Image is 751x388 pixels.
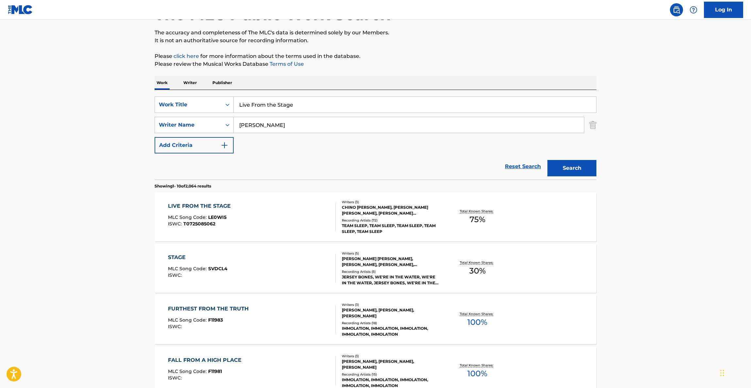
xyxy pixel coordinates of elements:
[174,53,199,59] a: click here
[589,117,596,133] img: Delete Criterion
[342,359,441,370] div: [PERSON_NAME], [PERSON_NAME], [PERSON_NAME]
[502,159,544,174] a: Reset Search
[718,357,751,388] iframe: Chat Widget
[460,363,495,368] p: Total Known Shares:
[268,61,304,67] a: Terms of Use
[460,260,495,265] p: Total Known Shares:
[181,76,199,90] p: Writer
[208,266,227,272] span: SVDCL4
[342,269,441,274] div: Recording Artists ( 5 )
[469,265,486,277] span: 30 %
[155,183,211,189] p: Showing 1 - 10 of 2,064 results
[467,368,487,379] span: 100 %
[155,60,596,68] p: Please review the Musical Works Database
[168,368,208,374] span: MLC Song Code :
[168,266,208,272] span: MLC Song Code :
[342,354,441,359] div: Writers ( 3 )
[208,317,223,323] span: F11983
[690,6,697,14] img: help
[168,305,252,313] div: FURTHEST FROM THE TRUTH
[168,317,208,323] span: MLC Song Code :
[470,214,485,225] span: 75 %
[168,214,208,220] span: MLC Song Code :
[155,97,596,180] form: Search Form
[168,202,234,210] div: LIVE FROM THE STAGE
[159,101,218,109] div: Work Title
[467,316,487,328] span: 100 %
[342,321,441,326] div: Recording Artists ( 18 )
[155,192,596,241] a: LIVE FROM THE STAGEMLC Song Code:LE0WI5ISWC:T0725085062Writers (3)CHINO [PERSON_NAME], [PERSON_NA...
[168,356,245,364] div: FALL FROM A HIGH PLACE
[168,221,183,227] span: ISWC :
[342,326,441,337] div: IMMOLATION, IMMOLATION, IMMOLATION, IMMOLATION, IMMOLATION
[210,76,234,90] p: Publisher
[155,52,596,60] p: Please for more information about the terms used in the database.
[208,214,226,220] span: LE0WI5
[159,121,218,129] div: Writer Name
[208,368,222,374] span: F11981
[168,272,183,278] span: ISWC :
[342,372,441,377] div: Recording Artists ( 15 )
[342,307,441,319] div: [PERSON_NAME], [PERSON_NAME], [PERSON_NAME]
[342,274,441,286] div: JERSEY BONES, WE'RE IN THE WATER, WE'RE IN THE WATER, JERSEY BONES, WE'RE IN THE WATER
[687,3,700,16] div: Help
[168,375,183,381] span: ISWC :
[342,302,441,307] div: Writers ( 3 )
[720,363,724,383] div: Drag
[168,254,227,261] div: STAGE
[342,218,441,223] div: Recording Artists ( 72 )
[155,76,170,90] p: Work
[155,29,596,37] p: The accuracy and completeness of The MLC's data is determined solely by our Members.
[670,3,683,16] a: Public Search
[183,221,215,227] span: T0725085062
[460,311,495,316] p: Total Known Shares:
[155,137,234,153] button: Add Criteria
[547,160,596,176] button: Search
[342,200,441,204] div: Writers ( 3 )
[8,5,33,14] img: MLC Logo
[704,2,743,18] a: Log In
[460,209,495,214] p: Total Known Shares:
[155,295,596,344] a: FURTHEST FROM THE TRUTHMLC Song Code:F11983ISWC:Writers (3)[PERSON_NAME], [PERSON_NAME], [PERSON_...
[342,223,441,235] div: TEAM SLEEP, TEAM SLEEP, TEAM SLEEP, TEAM SLEEP, TEAM SLEEP
[155,244,596,293] a: STAGEMLC Song Code:SVDCL4ISWC:Writers (5)[PERSON_NAME] [PERSON_NAME], [PERSON_NAME], [PERSON_NAME...
[155,37,596,44] p: It is not an authoritative source for recording information.
[221,141,228,149] img: 9d2ae6d4665cec9f34b9.svg
[342,251,441,256] div: Writers ( 5 )
[342,256,441,268] div: [PERSON_NAME] [PERSON_NAME], [PERSON_NAME], [PERSON_NAME], [PERSON_NAME], [PERSON_NAME]
[673,6,680,14] img: search
[168,324,183,329] span: ISWC :
[342,204,441,216] div: CHINO [PERSON_NAME], [PERSON_NAME] [PERSON_NAME], [PERSON_NAME] [PERSON_NAME]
